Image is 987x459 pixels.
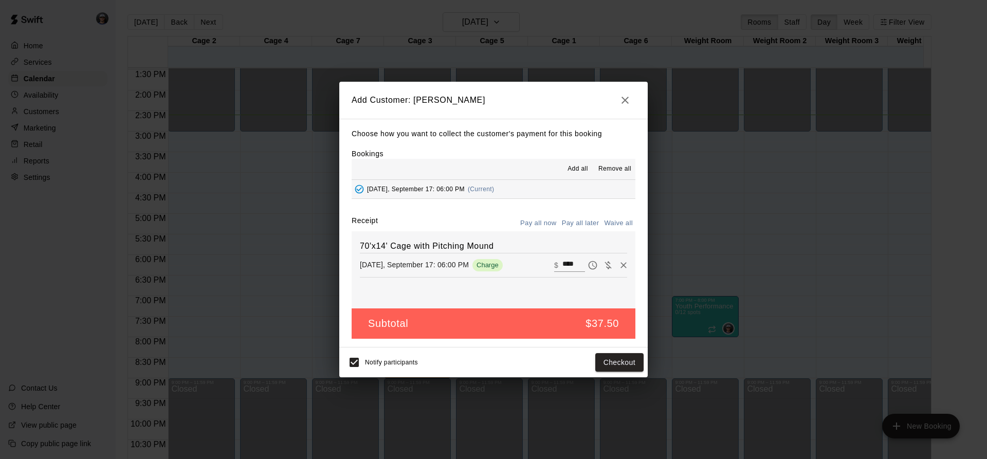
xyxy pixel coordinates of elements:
[585,260,600,269] span: Pay later
[368,317,408,331] h5: Subtotal
[568,164,588,174] span: Add all
[360,240,627,253] h6: 70'x14' Cage with Pitching Mound
[468,186,495,193] span: (Current)
[339,82,648,119] h2: Add Customer: [PERSON_NAME]
[559,215,602,231] button: Pay all later
[598,164,631,174] span: Remove all
[586,317,619,331] h5: $37.50
[352,150,383,158] label: Bookings
[561,161,594,177] button: Add all
[601,215,635,231] button: Waive all
[600,260,616,269] span: Waive payment
[472,261,503,269] span: Charge
[554,260,558,270] p: $
[365,359,418,366] span: Notify participants
[595,353,644,372] button: Checkout
[594,161,635,177] button: Remove all
[352,180,635,199] button: Added - Collect Payment[DATE], September 17: 06:00 PM(Current)
[352,127,635,140] p: Choose how you want to collect the customer's payment for this booking
[360,260,469,270] p: [DATE], September 17: 06:00 PM
[352,215,378,231] label: Receipt
[367,186,465,193] span: [DATE], September 17: 06:00 PM
[352,181,367,197] button: Added - Collect Payment
[518,215,559,231] button: Pay all now
[616,258,631,273] button: Remove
